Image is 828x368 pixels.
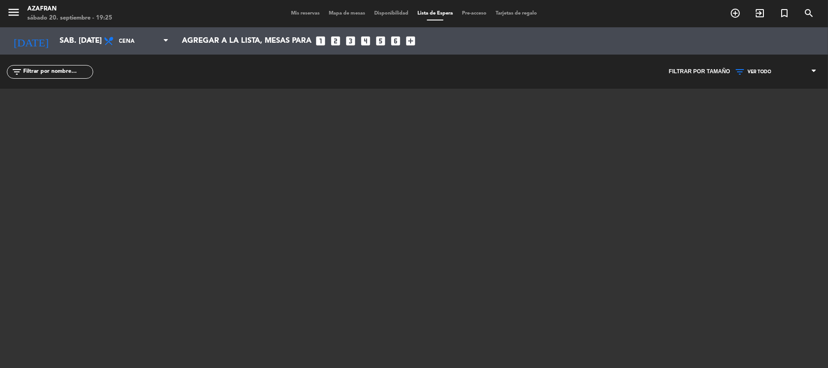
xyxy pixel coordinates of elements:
span: Pre-acceso [457,11,491,16]
button: menu [7,5,20,22]
i: looks_6 [390,35,401,47]
span: Filtrar por tamaño [669,67,730,76]
div: Azafran [27,5,112,14]
span: Tarjetas de regalo [491,11,542,16]
i: add_box [405,35,417,47]
i: menu [7,5,20,19]
span: Cena [119,33,162,50]
i: filter_list [11,66,22,77]
i: [DATE] [7,31,55,51]
i: looks_5 [375,35,386,47]
i: exit_to_app [754,8,765,19]
i: looks_one [315,35,326,47]
input: Filtrar por nombre... [22,67,93,77]
span: Agregar a la lista, mesas para [182,37,311,45]
span: Lista de Espera [413,11,457,16]
div: sábado 20. septiembre - 19:25 [27,14,112,23]
i: add_circle_outline [730,8,741,19]
i: looks_3 [345,35,356,47]
span: VER TODO [748,69,771,75]
i: turned_in_not [779,8,790,19]
i: looks_4 [360,35,371,47]
i: looks_two [330,35,341,47]
span: Mis reservas [286,11,324,16]
i: search [803,8,814,19]
span: Mapa de mesas [324,11,370,16]
i: arrow_drop_down [85,35,95,46]
span: Disponibilidad [370,11,413,16]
